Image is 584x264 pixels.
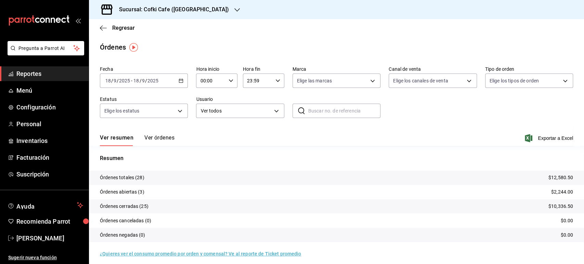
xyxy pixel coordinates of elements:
a: Pregunta a Parrot AI [5,50,84,57]
button: Pregunta a Parrot AI [8,41,84,55]
span: Sugerir nueva función [8,254,83,261]
label: Hora inicio [196,67,237,71]
p: Órdenes negadas (0) [100,232,145,239]
span: Regresar [112,25,135,31]
input: -- [105,78,111,83]
input: Buscar no. de referencia [308,104,380,118]
span: / [111,78,113,83]
span: Facturación [16,153,83,162]
p: $12,580.50 [548,174,573,181]
span: Menú [16,86,83,95]
span: [PERSON_NAME] [16,234,83,243]
span: Reportes [16,69,83,78]
label: Canal de venta [389,67,477,71]
span: / [145,78,147,83]
span: Elige los canales de venta [393,77,448,84]
button: Regresar [100,25,135,31]
h3: Sucursal: Cofki Cafe ([GEOGRAPHIC_DATA]) [114,5,229,14]
label: Hora fin [243,67,284,71]
a: ¿Quieres ver el consumo promedio por orden y comensal? Ve al reporte de Ticket promedio [100,251,301,256]
button: Ver órdenes [144,134,174,146]
span: Personal [16,119,83,129]
p: Resumen [100,154,573,162]
span: - [131,78,132,83]
p: Órdenes cerradas (25) [100,203,148,210]
input: ---- [119,78,130,83]
p: $0.00 [560,217,573,224]
p: Órdenes abiertas (3) [100,188,144,196]
span: Inventarios [16,136,83,145]
p: Órdenes totales (28) [100,174,144,181]
span: / [139,78,141,83]
label: Marca [293,67,380,71]
button: Exportar a Excel [526,134,573,142]
span: Elige las marcas [297,77,332,84]
p: $10,336.50 [548,203,573,210]
p: Órdenes canceladas (0) [100,217,151,224]
label: Usuario [196,97,284,102]
div: navigation tabs [100,134,174,146]
span: / [117,78,119,83]
div: Órdenes [100,42,126,52]
input: ---- [147,78,159,83]
button: Ver resumen [100,134,133,146]
label: Estatus [100,97,188,102]
span: Ver todos [200,107,271,115]
p: $0.00 [560,232,573,239]
input: -- [133,78,139,83]
p: $2,244.00 [551,188,573,196]
span: Ayuda [16,201,74,209]
label: Fecha [100,67,188,71]
button: open_drawer_menu [75,18,81,23]
span: Pregunta a Parrot AI [18,45,74,52]
span: Recomienda Parrot [16,217,83,226]
span: Configuración [16,103,83,112]
label: Tipo de orden [485,67,573,71]
img: Tooltip marker [129,43,138,52]
span: Suscripción [16,170,83,179]
input: -- [142,78,145,83]
input: -- [113,78,117,83]
span: Elige los tipos de orden [490,77,539,84]
span: Elige los estatus [104,107,139,114]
